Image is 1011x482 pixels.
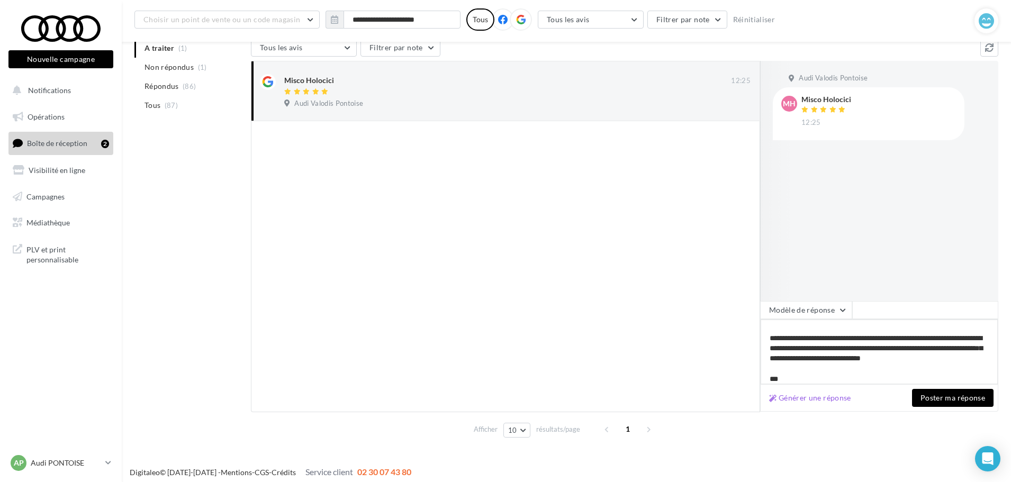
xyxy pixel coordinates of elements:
[251,39,357,57] button: Tous les avis
[912,389,994,407] button: Poster ma réponse
[130,468,411,477] span: © [DATE]-[DATE] - - -
[801,96,851,103] div: Misco Holocici
[294,99,363,108] span: Audi Valodis Pontoise
[975,446,1000,471] div: Open Intercom Messenger
[6,159,115,181] a: Visibilité en ligne
[6,212,115,234] a: Médiathèque
[357,467,411,477] span: 02 30 07 43 80
[221,468,252,477] a: Mentions
[26,192,65,201] span: Campagnes
[760,301,852,319] button: Modèle de réponse
[547,15,590,24] span: Tous les avis
[474,424,498,434] span: Afficher
[8,50,113,68] button: Nouvelle campagne
[6,186,115,208] a: Campagnes
[145,100,160,111] span: Tous
[272,468,296,477] a: Crédits
[284,75,334,86] div: Misco Holocici
[6,132,115,154] a: Boîte de réception2
[26,242,109,265] span: PLV et print personnalisable
[183,82,196,90] span: (86)
[134,11,320,29] button: Choisir un point de vente ou un code magasin
[731,76,751,86] span: 12:25
[26,218,70,227] span: Médiathèque
[143,15,300,24] span: Choisir un point de vente ou un code magasin
[647,11,727,29] button: Filtrer par note
[799,74,868,83] span: Audi Valodis Pontoise
[360,39,440,57] button: Filtrer par note
[14,458,24,468] span: AP
[536,424,580,434] span: résultats/page
[145,81,179,92] span: Répondus
[6,238,115,269] a: PLV et print personnalisable
[783,98,796,109] span: MH
[27,139,87,148] span: Boîte de réception
[255,468,269,477] a: CGS
[801,118,821,128] span: 12:25
[305,467,353,477] span: Service client
[503,423,530,438] button: 10
[729,13,780,26] button: Réinitialiser
[260,43,303,52] span: Tous les avis
[765,392,855,404] button: Générer une réponse
[508,426,517,434] span: 10
[31,458,101,468] p: Audi PONTOISE
[8,453,113,473] a: AP Audi PONTOISE
[101,140,109,148] div: 2
[6,79,111,102] button: Notifications
[466,8,494,31] div: Tous
[538,11,644,29] button: Tous les avis
[130,468,160,477] a: Digitaleo
[6,106,115,128] a: Opérations
[198,63,207,71] span: (1)
[29,166,85,175] span: Visibilité en ligne
[28,112,65,121] span: Opérations
[145,62,194,72] span: Non répondus
[165,101,178,110] span: (87)
[619,421,636,438] span: 1
[28,86,71,95] span: Notifications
